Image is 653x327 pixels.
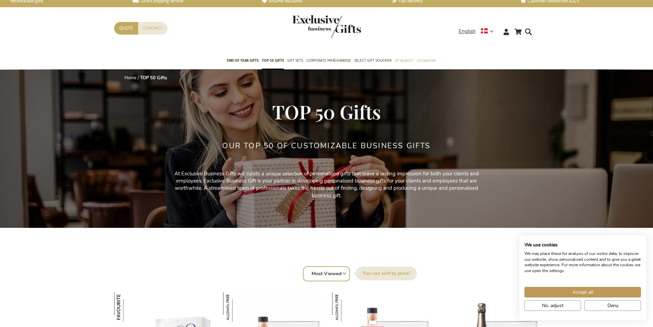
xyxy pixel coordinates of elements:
span: TOP 50 Gifts [272,99,381,124]
button: Deny all cookies [584,300,641,311]
img: Personalised Non-Alcoholic Italian Bittersweet Premium Set [223,292,253,322]
span: Deny [607,302,618,309]
a: Home [124,75,136,81]
h2: Our TOP 50 of Customizable Business Gifts [222,142,431,150]
span: Occasions [417,57,435,64]
button: Adjust cookie preferences [524,300,581,311]
span: Accept all [572,289,593,296]
span: No, adjust [542,302,564,309]
p: We may place these for analysis of our visitor data, to improve our website, show personalised co... [524,251,641,274]
span: English [459,27,476,35]
label: Sort By [356,267,417,280]
h2: We use cookies [524,242,641,248]
a: Contact [138,22,168,35]
button: Accept all cookies [524,287,641,297]
p: At Exclusive Business Gifts we curate a unique selection of personalised gifts that leave a lasti... [172,170,481,200]
a: Quote [114,22,138,35]
a: store logo [292,15,327,38]
img: Jules Destrooper XL Office Sharing Box [114,292,144,322]
span: Gift Sets [287,57,303,64]
img: Exclusive Business gifts logo [292,15,361,38]
span: By Budget [395,57,413,64]
strong: TOP 50 Gifts [140,75,167,81]
span: Select Gift Voucher [354,57,391,64]
span: TOP 50 Gifts [262,57,284,64]
span: End of year gifts [227,57,258,64]
div: English [459,27,498,35]
img: Personalised Non-Alcoholic Italian Bittersweet Gift [332,292,362,322]
span: Corporate Merchandise [306,57,351,64]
